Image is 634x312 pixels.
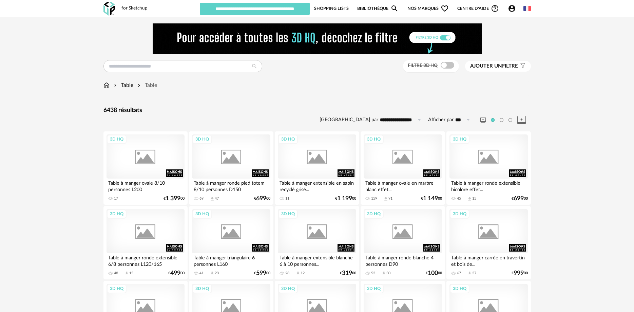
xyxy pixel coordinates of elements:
span: 1 199 [337,196,352,201]
div: Table à manger carrée en travertin et bois de... [449,253,527,267]
span: 699 [514,196,524,201]
div: 53 [371,271,375,276]
div: 3D HQ [278,135,298,144]
span: Download icon [381,271,386,276]
span: Account Circle icon [508,4,516,13]
div: 3D HQ [192,135,212,144]
span: Centre d'aideHelp Circle Outline icon [457,4,499,13]
div: 69 [199,196,204,201]
a: 3D HQ Table à manger extensible blanche 6 à 10 personnes... 28 Download icon 12 €31900 [275,206,359,279]
div: € 00 [335,196,356,201]
a: 3D HQ Table à manger extensible en sapin recyclé grisé... 11 €1 19900 [275,131,359,205]
div: Table à manger ronde extensible bicolore effet... [449,179,527,192]
div: 15 [129,271,133,276]
span: 599 [256,271,266,276]
div: 30 [386,271,390,276]
div: 159 [371,196,377,201]
div: 6438 résultats [103,107,531,114]
img: OXP [103,2,115,16]
img: svg+xml;base64,PHN2ZyB3aWR0aD0iMTYiIGhlaWdodD0iMTciIHZpZXdCb3g9IjAgMCAxNiAxNyIgZmlsbD0ibm9uZSIgeG... [103,81,110,89]
div: Table à manger ronde blanche 4 personnes D90 [364,253,442,267]
a: 3D HQ Table à manger ovale en marbre blanc effet... 159 Download icon 91 €1 14900 [361,131,445,205]
div: 12 [301,271,305,276]
a: 3D HQ Table à manger ronde extensible 6/8 personnes L120/165 48 Download icon 15 €49900 [103,206,188,279]
span: filtre [470,63,518,70]
div: 91 [388,196,392,201]
span: 699 [256,196,266,201]
span: Help Circle Outline icon [491,4,499,13]
div: 3D HQ [364,209,384,218]
div: 41 [199,271,204,276]
div: Table à manger ovale en marbre blanc effet... [364,179,442,192]
div: 3D HQ [278,209,298,218]
div: Table à manger ronde pied totem 8/10 personnes D150 [192,179,270,192]
span: Magnify icon [390,4,399,13]
div: € 00 [254,271,270,276]
span: Download icon [467,196,472,201]
span: Download icon [383,196,388,201]
span: 319 [342,271,352,276]
div: 3D HQ [450,209,469,218]
a: BibliothèqueMagnify icon [357,2,399,15]
a: 3D HQ Table à manger ovale 8/10 personnes L200 17 €1 39900 [103,131,188,205]
span: 100 [428,271,438,276]
div: 3D HQ [192,209,212,218]
span: 1 399 [166,196,180,201]
div: 67 [457,271,461,276]
div: Table à manger triangulaire 6 personnes L160 [192,253,270,267]
label: Afficher par [428,117,454,123]
div: € 00 [421,196,442,201]
div: 17 [114,196,118,201]
div: € 00 [340,271,356,276]
div: € 00 [426,271,442,276]
span: 999 [514,271,524,276]
span: Ajouter un [470,63,502,69]
div: 3D HQ [107,209,127,218]
div: 3D HQ [364,135,384,144]
span: Download icon [210,271,215,276]
div: 48 [114,271,118,276]
span: Account Circle icon [508,4,519,13]
span: Download icon [210,196,215,201]
div: € 00 [164,196,185,201]
a: 3D HQ Table à manger triangulaire 6 personnes L160 41 Download icon 23 €59900 [189,206,273,279]
span: Heart Outline icon [441,4,449,13]
a: 3D HQ Table à manger ronde pied totem 8/10 personnes D150 69 Download icon 47 €69900 [189,131,273,205]
label: [GEOGRAPHIC_DATA] par [320,117,378,123]
a: 3D HQ Table à manger carrée en travertin et bois de... 67 Download icon 37 €99900 [446,206,531,279]
div: 3D HQ [278,284,298,293]
div: 37 [472,271,476,276]
div: Table à manger ovale 8/10 personnes L200 [107,179,185,192]
div: 28 [285,271,289,276]
div: 47 [215,196,219,201]
span: Nos marques [407,2,449,15]
div: 23 [215,271,219,276]
div: Table à manger extensible en sapin recyclé grisé... [278,179,356,192]
div: Table à manger extensible blanche 6 à 10 personnes... [278,253,356,267]
div: Table [113,81,133,89]
span: Download icon [124,271,129,276]
span: Download icon [295,271,301,276]
div: 3D HQ [364,284,384,293]
span: Filtre 3D HQ [408,63,438,68]
a: 3D HQ Table à manger ronde blanche 4 personnes D90 53 Download icon 30 €10000 [361,206,445,279]
div: 3D HQ [107,284,127,293]
img: fr [523,5,531,12]
div: for Sketchup [121,5,148,12]
img: svg+xml;base64,PHN2ZyB3aWR0aD0iMTYiIGhlaWdodD0iMTYiIHZpZXdCb3g9IjAgMCAxNiAxNiIgZmlsbD0ibm9uZSIgeG... [113,81,118,89]
a: Shopping Lists [314,2,349,15]
div: € 00 [168,271,185,276]
span: Filter icon [518,63,526,70]
div: € 00 [254,196,270,201]
button: Ajouter unfiltre Filter icon [465,61,531,72]
div: 45 [457,196,461,201]
div: 3D HQ [450,135,469,144]
div: Table à manger ronde extensible 6/8 personnes L120/165 [107,253,185,267]
div: 11 [285,196,289,201]
span: 1 149 [423,196,438,201]
div: 15 [472,196,476,201]
img: FILTRE%20HQ%20NEW_V1%20(4).gif [153,23,482,54]
div: 3D HQ [192,284,212,293]
div: € 00 [512,196,528,201]
a: 3D HQ Table à manger ronde extensible bicolore effet... 45 Download icon 15 €69900 [446,131,531,205]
